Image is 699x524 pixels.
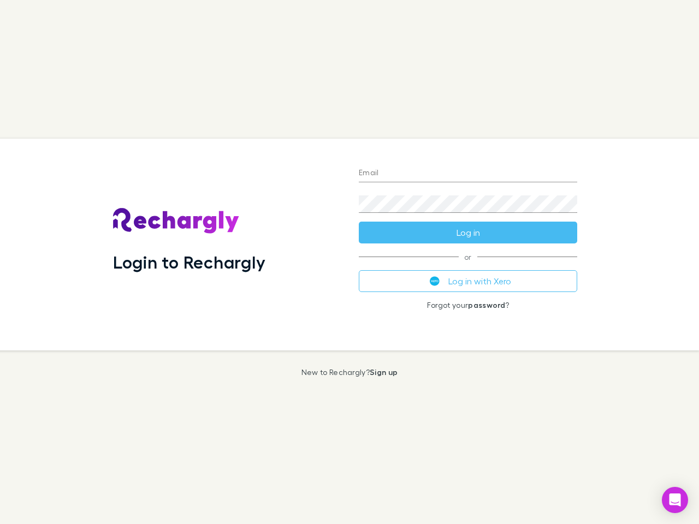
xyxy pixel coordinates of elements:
p: New to Rechargly? [301,368,398,377]
a: Sign up [370,367,398,377]
a: password [468,300,505,309]
img: Rechargly's Logo [113,208,240,234]
img: Xero's logo [430,276,440,286]
h1: Login to Rechargly [113,252,265,272]
p: Forgot your ? [359,301,577,309]
button: Log in [359,222,577,243]
button: Log in with Xero [359,270,577,292]
div: Open Intercom Messenger [662,487,688,513]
